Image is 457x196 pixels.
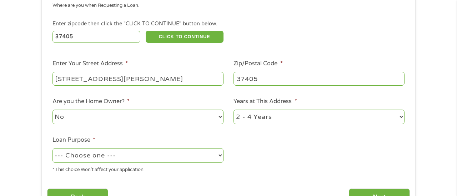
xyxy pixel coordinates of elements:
[52,2,400,9] div: Where are you when Requesting a Loan.
[146,31,224,43] button: CLICK TO CONTINUE
[52,72,224,85] input: 1 Main Street
[52,164,224,174] div: * This choice Won’t affect your application
[52,136,95,144] label: Loan Purpose
[52,98,130,105] label: Are you the Home Owner?
[52,20,405,28] div: Enter zipcode then click the "CLICK TO CONTINUE" button below.
[233,98,297,105] label: Years at This Address
[233,60,282,67] label: Zip/Postal Code
[52,31,141,43] input: Enter Zipcode (e.g 01510)
[52,60,128,67] label: Enter Your Street Address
